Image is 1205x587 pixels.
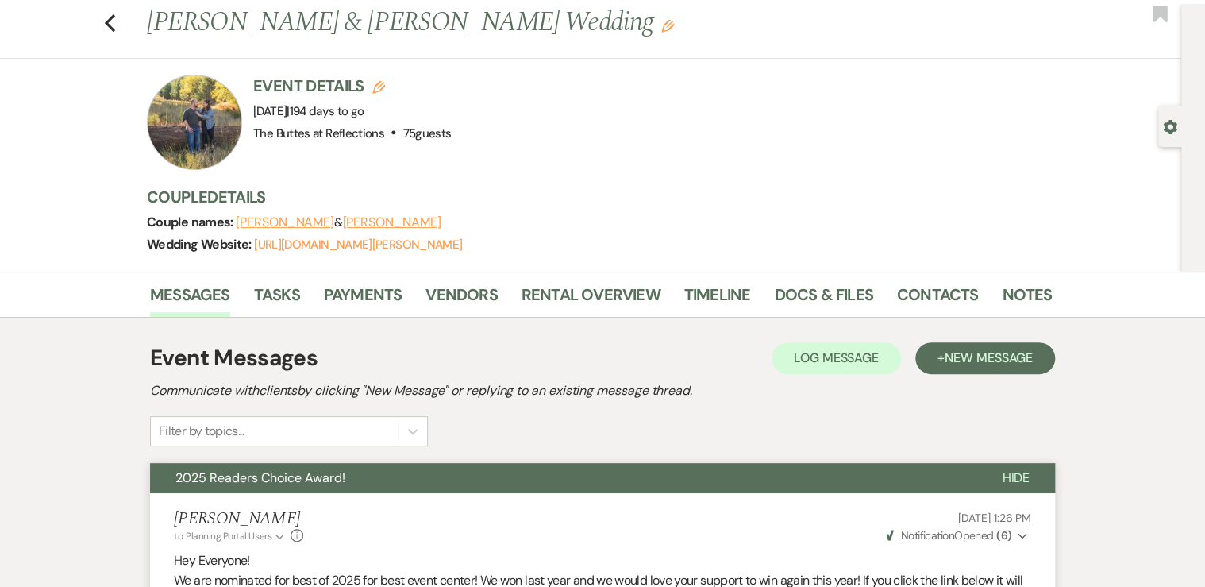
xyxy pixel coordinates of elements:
a: Timeline [684,282,751,317]
button: Open lead details [1163,118,1177,133]
span: Hide [1002,469,1030,486]
span: 2025 Readers Choice Award! [175,469,345,486]
span: The Buttes at Reflections [253,126,384,141]
span: Opened [886,528,1011,543]
button: Edit [661,18,674,33]
button: +New Message [915,342,1055,374]
a: Messages [150,282,230,317]
h1: [PERSON_NAME] & [PERSON_NAME] Wedding [147,4,858,42]
span: Notification [900,528,953,543]
h3: Event Details [253,75,451,97]
h2: Communicate with clients by clicking "New Message" or replying to an existing message thread. [150,381,1055,400]
a: Docs & Files [774,282,872,317]
button: to: Planning Portal Users [174,529,287,543]
button: Log Message [772,342,901,374]
span: & [236,214,441,230]
button: [PERSON_NAME] [236,216,334,229]
p: Hey Everyone! [174,550,1031,571]
span: | [287,103,364,119]
a: Vendors [425,282,497,317]
span: Log Message [794,349,879,366]
div: Filter by topics... [159,422,244,441]
span: [DATE] 1:26 PM [958,511,1031,525]
button: [PERSON_NAME] [342,216,441,229]
span: 194 days to go [290,103,364,119]
strong: ( 6 ) [996,528,1011,543]
span: [DATE] [253,103,364,119]
button: 2025 Readers Choice Award! [150,463,976,493]
a: Payments [324,282,402,317]
span: Wedding Website: [147,236,254,253]
h5: [PERSON_NAME] [174,509,303,529]
button: Hide [976,463,1055,493]
h3: Couple Details [147,186,1036,208]
a: Tasks [254,282,300,317]
span: Couple names: [147,214,236,230]
a: Contacts [897,282,979,317]
span: to: Planning Portal Users [174,530,271,543]
span: New Message [945,349,1033,366]
a: Rental Overview [522,282,660,317]
h1: Event Messages [150,342,318,375]
a: Notes [1002,282,1052,317]
span: 75 guests [402,126,451,141]
a: [URL][DOMAIN_NAME][PERSON_NAME] [254,237,462,253]
button: NotificationOpened (6) [884,527,1031,544]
